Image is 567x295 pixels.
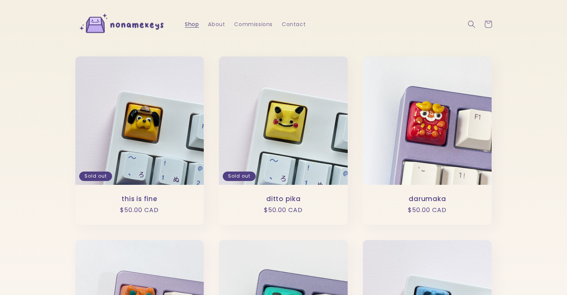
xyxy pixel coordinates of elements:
a: this is fine [83,195,197,203]
a: Shop [180,16,203,32]
a: Contact [277,16,310,32]
a: About [203,16,230,32]
a: Commissions [230,16,277,32]
span: Contact [282,21,306,28]
a: ditto pika [226,195,340,203]
a: darumaka [370,195,484,203]
span: Commissions [234,21,273,28]
span: Shop [185,21,199,28]
summary: Search [463,16,480,33]
span: About [208,21,225,28]
img: nonamekeys [75,11,170,39]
